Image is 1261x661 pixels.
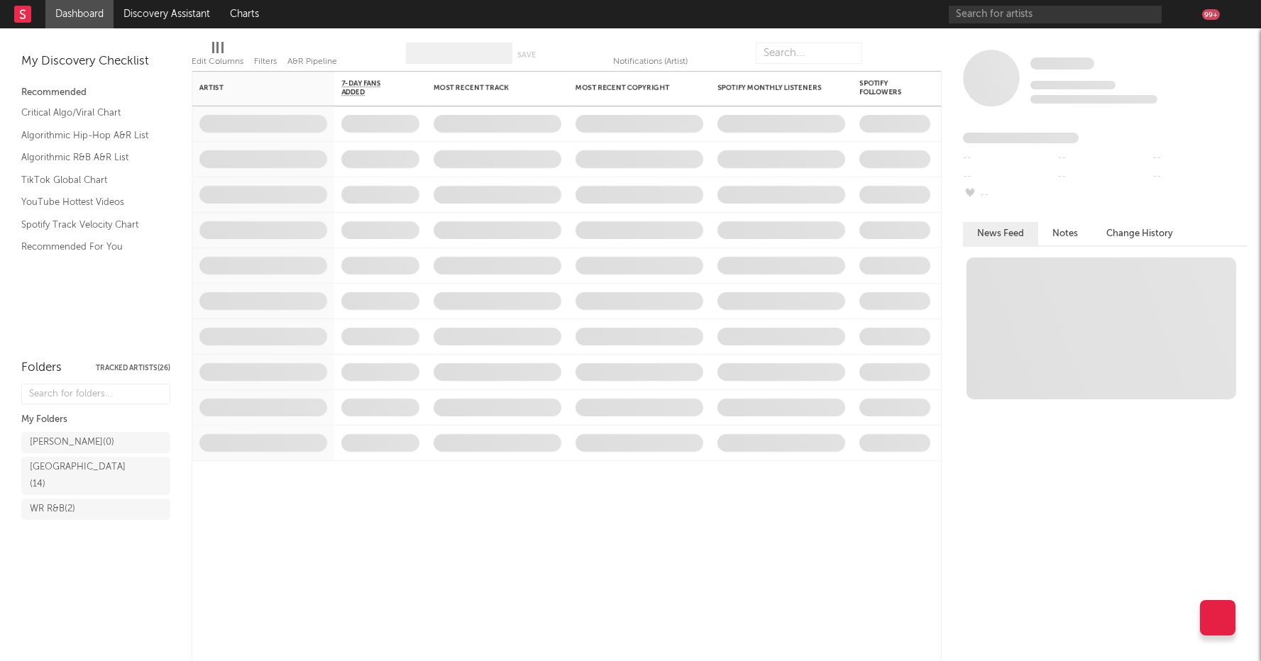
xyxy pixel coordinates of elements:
div: -- [963,149,1057,167]
button: Tracked Artists(26) [96,365,170,372]
div: -- [1057,149,1152,167]
div: [GEOGRAPHIC_DATA] ( 14 ) [30,459,130,493]
div: Spotify Followers [859,79,909,96]
span: Fans Added by Platform [963,133,1079,143]
a: Some Artist [1030,57,1094,71]
a: Algorithmic R&B A&R List [21,150,156,165]
a: WR R&B(2) [21,499,170,520]
div: Folders [21,360,62,377]
span: Some Artist [1030,57,1094,70]
div: Edit Columns [192,53,243,70]
div: Filters [254,53,277,70]
div: -- [1152,149,1247,167]
div: 99 + [1202,9,1220,20]
a: [PERSON_NAME](0) [21,432,170,453]
div: My Discovery Checklist [21,53,170,70]
div: Edit Columns [192,35,243,77]
div: -- [963,167,1057,186]
a: Recommended For You [21,239,156,255]
div: -- [1057,167,1152,186]
div: A&R Pipeline [287,53,337,70]
div: Filters [254,35,277,77]
div: Recommended [21,84,170,101]
span: Tracking Since: [DATE] [1030,81,1116,89]
a: Critical Algo/Viral Chart [21,105,156,121]
div: Spotify Monthly Listeners [717,84,824,92]
button: Save [517,51,536,59]
div: Notifications (Artist) [613,53,688,70]
button: News Feed [963,222,1038,245]
input: Search for artists [949,6,1162,23]
a: Spotify Track Velocity Chart [21,217,156,233]
div: A&R Pipeline [287,35,337,77]
div: WR R&B ( 2 ) [30,501,75,518]
a: Algorithmic Hip-Hop A&R List [21,128,156,143]
div: -- [1152,167,1247,186]
input: Search for folders... [21,384,170,404]
button: Change History [1092,222,1187,245]
div: Notifications (Artist) [613,35,688,77]
div: -- [963,186,1057,204]
a: [GEOGRAPHIC_DATA](14) [21,457,170,495]
button: Notes [1038,222,1092,245]
input: Search... [756,43,862,64]
div: My Folders [21,411,170,428]
span: 0 fans last week [1030,95,1157,104]
div: Most Recent Copyright [576,84,682,92]
div: Most Recent Track [434,84,540,92]
div: Artist [199,84,306,92]
span: 7-Day Fans Added [341,79,398,96]
a: TikTok Global Chart [21,172,156,188]
a: YouTube Hottest Videos [21,194,156,210]
div: [PERSON_NAME] ( 0 ) [30,434,114,451]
